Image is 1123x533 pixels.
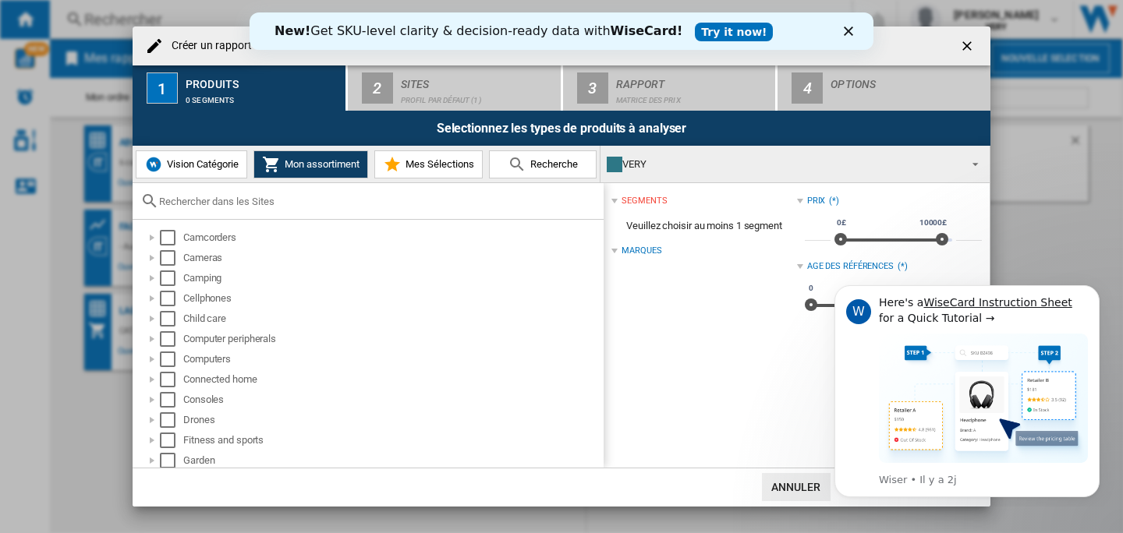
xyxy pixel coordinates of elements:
span: Vision Catégorie [163,158,239,170]
div: 4 [792,72,823,104]
span: Recherche [526,158,578,170]
button: Vision Catégorie [136,150,247,178]
ng-md-icon: getI18NText('BUTTONS.CLOSE_DIALOG') [959,38,978,57]
button: Mon assortiment [253,150,368,178]
div: Profil par défaut (1) [401,88,554,104]
div: Camcorders [183,230,601,245]
div: 3 [577,72,608,104]
md-checkbox: Select [160,453,183,468]
button: Annuler [762,473,831,501]
span: 0£ [834,217,848,229]
button: 4 Options [778,65,990,111]
md-checkbox: Select [160,351,183,367]
div: Child care [183,311,601,327]
img: wiser-icon-blue.png [144,155,163,174]
div: Rapport [616,72,770,88]
div: Sites [401,72,554,88]
md-checkbox: Select [160,392,183,408]
div: segments [622,195,667,207]
md-checkbox: Select [160,432,183,448]
div: Cameras [183,250,601,266]
button: 1 Produits 0 segments [133,65,347,111]
div: VERY [607,154,958,175]
span: Mes Sélections [402,158,474,170]
div: Fitness and sports [183,432,601,448]
button: 3 Rapport Matrice des prix [563,65,778,111]
md-checkbox: Select [160,331,183,347]
button: Mes Sélections [374,150,483,178]
iframe: Intercom notifications message [811,271,1123,507]
div: Drones [183,412,601,428]
div: Age des références [807,260,894,273]
md-checkbox: Select [160,230,183,245]
div: Consoles [183,392,601,408]
h4: Créer un rapport [164,38,253,54]
md-checkbox: Select [160,291,183,306]
span: Mon assortiment [281,158,360,170]
span: 0 [806,282,816,295]
div: Garden [183,453,601,468]
div: Prix [807,195,826,207]
button: 2 Sites Profil par défaut (1) [348,65,562,111]
div: Camping [183,270,601,286]
div: Computers [183,351,601,367]
div: Selectionnez les types de produits à analyser [133,111,990,146]
span: 10000£ [917,217,949,229]
div: Connected home [183,372,601,387]
iframe: Intercom live chat bannière [250,12,873,50]
span: Veuillez choisir au moins 1 segment [611,211,796,241]
button: getI18NText('BUTTONS.CLOSE_DIALOG') [953,30,984,62]
button: Recherche [489,150,597,178]
md-checkbox: Select [160,372,183,387]
md-checkbox: Select [160,250,183,266]
div: 1 [147,72,178,104]
div: Matrice des prix [616,88,770,104]
md-checkbox: Select [160,311,183,327]
div: Produits [186,72,339,88]
div: Computer peripherals [183,331,601,347]
div: Cellphones [183,291,601,306]
md-checkbox: Select [160,270,183,286]
div: 0 segments [186,88,339,104]
div: Options [831,72,984,88]
div: 2 [362,72,393,104]
md-checkbox: Select [160,412,183,428]
div: Marques [622,245,661,257]
input: Rechercher dans les Sites [159,196,596,207]
div: Fermer [594,14,610,23]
